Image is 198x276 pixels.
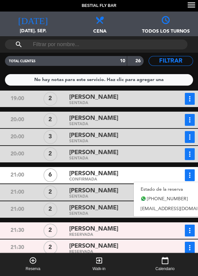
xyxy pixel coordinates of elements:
[185,225,195,236] button: more_vert
[1,93,34,105] div: 19:00
[147,195,188,203] span: [PHONE_NUMBER]
[1,225,34,236] div: 21:30
[186,116,194,124] i: more_vert
[9,60,36,63] span: TOTAL CLIENTES
[26,266,41,272] span: Reserva
[1,148,34,160] div: 20:00
[149,56,193,66] button: Filtrar
[34,76,164,84] div: No hay notas para este servicio. Haz clic para agregar una
[69,195,164,198] div: SENTADA
[185,93,195,105] button: more_vert
[69,102,164,105] div: SENTADA
[185,242,195,254] button: more_vert
[186,133,194,141] i: more_vert
[69,186,118,196] span: [PERSON_NAME]
[1,242,34,254] div: 21:30
[69,169,118,179] span: [PERSON_NAME]
[69,93,118,102] span: [PERSON_NAME]
[43,185,57,199] div: 2
[120,59,125,63] strong: 10
[186,244,194,252] i: more_vert
[43,147,57,161] div: 2
[18,15,48,24] i: [DATE]
[69,157,164,160] div: SENTADA
[185,169,195,181] button: more_vert
[15,41,23,48] i: search
[69,241,118,251] span: [PERSON_NAME]
[43,203,57,216] div: 2
[32,40,160,49] input: Filtrar por nombre...
[156,266,175,272] span: Calendario
[161,257,169,264] i: calendar_today
[66,253,132,276] button: exit_to_appWalk-in
[135,59,142,63] strong: 26
[69,203,118,213] span: [PERSON_NAME]
[95,257,103,264] i: exit_to_app
[43,130,57,144] div: 3
[43,92,57,106] div: 2
[69,212,164,215] div: SENTADA
[43,168,57,182] div: 6
[82,3,116,9] span: Bestial Fly Bar
[186,150,194,158] i: more_vert
[69,224,118,234] span: [PERSON_NAME]
[69,178,164,181] div: CONFIRMADA
[43,113,57,127] div: 2
[186,171,194,179] i: more_vert
[1,114,34,126] div: 20:00
[43,224,57,237] div: 2
[186,95,194,103] i: more_vert
[69,123,164,126] div: SENTADA
[1,186,34,198] div: 21:00
[185,148,195,160] button: more_vert
[1,204,34,215] div: 21:00
[29,257,37,264] i: add_circle_outline
[43,241,57,255] div: 2
[1,169,34,181] div: 21:00
[69,131,118,140] span: [PERSON_NAME]
[69,234,164,236] div: RESERVADA
[185,114,195,126] button: more_vert
[186,227,194,235] i: more_vert
[93,266,106,272] span: Walk-in
[69,140,164,143] div: SENTADA
[185,131,195,143] button: more_vert
[132,253,198,276] button: calendar_todayCalendario
[69,148,118,157] span: [PERSON_NAME]
[1,131,34,143] div: 20:00
[69,251,164,254] div: RESERVADA
[69,114,118,123] span: [PERSON_NAME]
